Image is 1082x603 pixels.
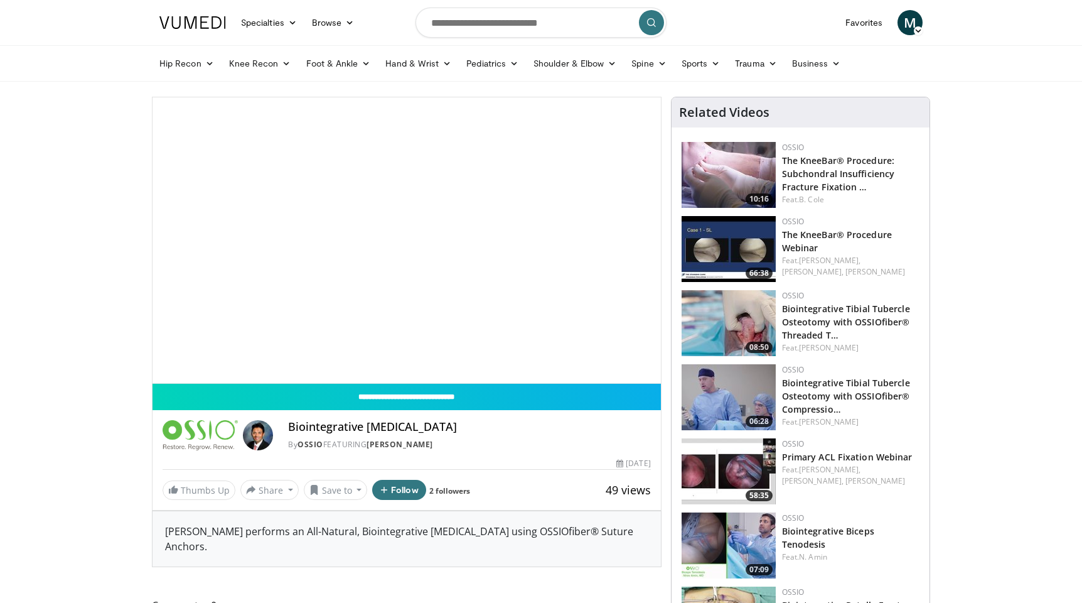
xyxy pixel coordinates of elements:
a: [PERSON_NAME] [367,439,433,450]
a: 06:28 [682,364,776,430]
a: Pediatrics [459,51,526,76]
a: OSSIO [782,364,805,375]
a: [PERSON_NAME], [782,475,844,486]
span: 06:28 [746,416,773,427]
img: f54b0be7-13b6-4977-9a5b-cecc55ea2090.150x105_q85_crop-smart_upscale.jpg [682,513,776,579]
a: Sports [674,51,728,76]
a: Biointegrative Tibial Tubercle Osteotomy with OSSIOfiber® Compressio… [782,377,910,415]
a: [PERSON_NAME], [799,255,860,266]
button: Share [240,480,299,500]
div: Feat. [782,416,919,428]
button: Follow [372,480,426,500]
span: 58:35 [746,490,773,501]
a: Foot & Ankle [299,51,378,76]
a: [PERSON_NAME], [799,464,860,475]
a: OSSIO [782,216,805,227]
a: The KneeBar® Procedure: Subchondral Insufficiency Fracture Fixation … [782,155,895,193]
span: 66:38 [746,268,773,279]
div: Feat. [782,194,919,205]
a: The KneeBar® Procedure Webinar [782,229,892,254]
a: OSSIO [782,142,805,153]
a: Primary ACL Fixation Webinar [782,451,913,463]
img: 260ca433-3e9d-49fb-8f61-f00fa1ab23ce.150x105_q85_crop-smart_upscale.jpg [682,438,776,504]
img: 14934b67-7d06-479f-8b24-1e3c477188f5.150x105_q85_crop-smart_upscale.jpg [682,290,776,356]
span: 07:09 [746,564,773,575]
a: Hip Recon [152,51,222,76]
a: 58:35 [682,438,776,504]
img: fc62288f-2adf-48f5-a98b-740dd39a21f3.150x105_q85_crop-smart_upscale.jpg [682,216,776,282]
img: VuMedi Logo [159,16,226,29]
a: OSSIO [782,290,805,301]
div: [DATE] [616,458,650,469]
a: [PERSON_NAME] [845,475,905,486]
video-js: Video Player [153,97,661,384]
a: [PERSON_NAME] [845,266,905,277]
a: Biointegrative Biceps Tenodesis [782,525,874,550]
a: Trauma [727,51,785,76]
span: 08:50 [746,342,773,353]
a: Hand & Wrist [378,51,459,76]
a: [PERSON_NAME] [799,342,859,353]
a: N. Amin [799,551,827,562]
a: [PERSON_NAME] [799,416,859,427]
a: B. Cole [799,194,824,205]
a: Spine [624,51,673,76]
a: [PERSON_NAME], [782,266,844,277]
button: Save to [304,480,368,500]
a: M [897,10,923,35]
a: Favorites [838,10,890,35]
a: Biointegrative Tibial Tubercle Osteotomy with OSSIOfiber® Threaded T… [782,303,910,341]
img: c7fa0e63-843a-41fb-b12c-ba711dda1bcc.150x105_q85_crop-smart_upscale.jpg [682,142,776,208]
a: Thumbs Up [163,481,235,500]
a: Business [785,51,849,76]
a: 07:09 [682,513,776,579]
a: Specialties [233,10,304,35]
h4: Related Videos [679,105,769,120]
div: By FEATURING [288,439,651,450]
a: 10:16 [682,142,776,208]
a: OSSIO [782,587,805,597]
a: OSSIO [782,513,805,523]
div: [PERSON_NAME] performs an All-Natural, Biointegrative [MEDICAL_DATA] using OSSIOfiber® Suture Anc... [153,511,661,567]
a: OSSIO [782,438,805,449]
a: 2 followers [429,486,470,496]
div: Feat. [782,551,919,563]
a: 66:38 [682,216,776,282]
span: 10:16 [746,193,773,205]
img: Avatar [243,420,273,450]
div: Feat. [782,255,919,278]
div: Feat. [782,464,919,487]
img: OSSIO [163,420,238,450]
div: Feat. [782,342,919,354]
a: Browse [304,10,362,35]
input: Search topics, interventions [415,8,667,38]
a: 08:50 [682,290,776,356]
a: OSSIO [297,439,323,450]
a: Knee Recon [222,51,299,76]
img: 2fac5f83-3fa8-46d6-96c1-ffb83ee82a09.150x105_q85_crop-smart_upscale.jpg [682,364,776,430]
h4: Biointegrative [MEDICAL_DATA] [288,420,651,434]
a: Shoulder & Elbow [526,51,624,76]
span: 49 views [606,482,651,497]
